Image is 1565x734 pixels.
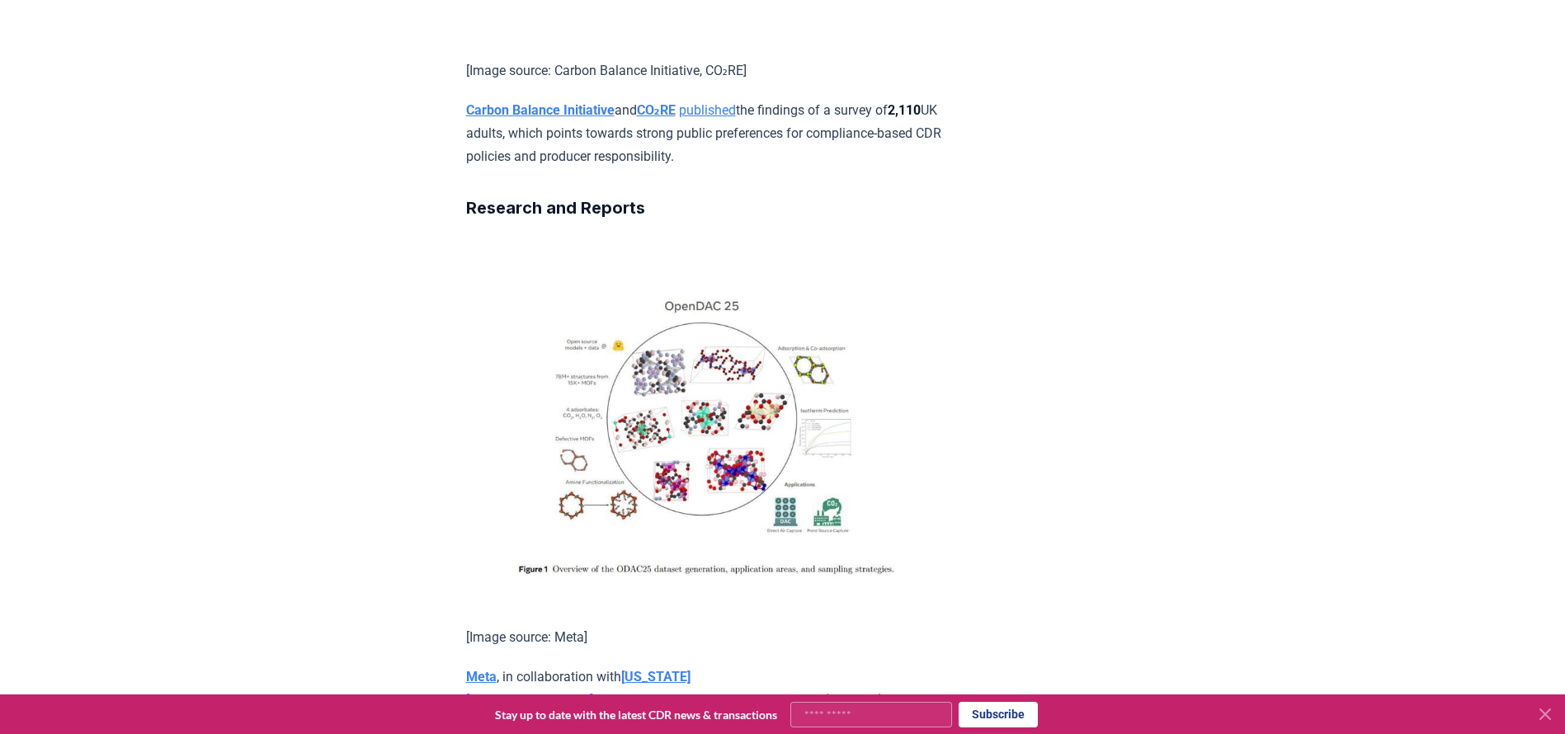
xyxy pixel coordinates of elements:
[637,102,676,118] a: CO₂RE
[466,261,949,586] img: blog post image
[466,102,615,118] a: Carbon Balance Initiative
[679,102,736,118] a: published
[466,669,497,685] a: Meta
[466,198,645,218] strong: Research and Reports
[466,99,949,168] p: and the findings of a survey of UK adults, which points towards strong public preferences for com...
[466,59,949,82] p: [Image source: Carbon Balance Initiative, CO₂RE]
[888,102,921,118] strong: 2,110
[615,692,658,708] a: CuspAI
[728,692,884,708] strong: Open DAC 2025 (ODAC25)
[466,626,949,649] p: [Image source: Meta]
[661,692,709,708] a: released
